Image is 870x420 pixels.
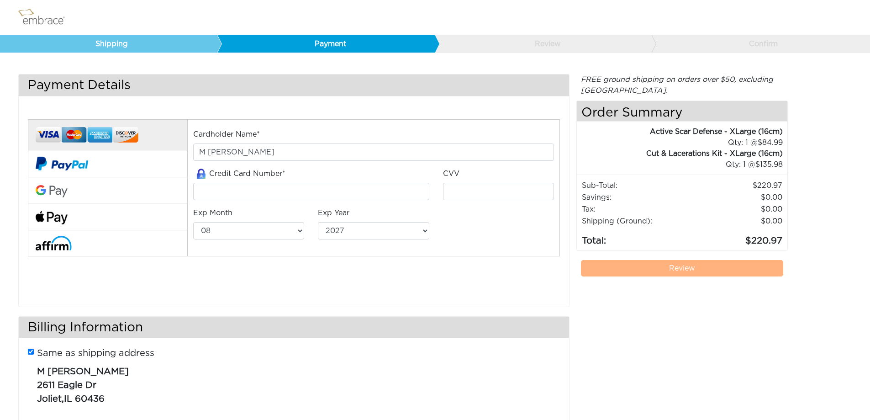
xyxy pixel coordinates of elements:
a: Review [434,35,652,53]
h4: Order Summary [577,101,788,122]
span: Joliet [37,394,62,404]
td: 0.00 [692,203,783,215]
img: fullApplePay.png [36,211,68,224]
td: Sub-Total: [581,180,692,191]
td: Shipping (Ground): [581,215,692,227]
span: 135.98 [755,161,783,168]
a: Confirm [651,35,869,53]
img: affirm-logo.svg [36,236,72,250]
span: 84.99 [758,139,783,146]
p: , [37,360,553,406]
img: credit-cards.png [36,124,138,146]
span: 60436 [75,394,105,404]
label: Exp Year [318,207,349,218]
a: Payment [217,35,434,53]
h3: Billing Information [19,317,569,338]
img: logo.png [16,6,75,29]
span: M [PERSON_NAME] [37,367,129,376]
label: Cardholder Name* [193,129,260,140]
label: Credit Card Number* [193,168,285,180]
label: Exp Month [193,207,232,218]
td: Total: [581,227,692,248]
label: Same as shipping address [37,346,154,360]
img: amazon-lock.png [193,169,209,179]
img: Google-Pay-Logo.svg [36,185,68,198]
div: FREE ground shipping on orders over $50, excluding [GEOGRAPHIC_DATA]. [576,74,788,96]
td: 0.00 [692,191,783,203]
span: 2611 Eagle Dr [37,381,96,390]
div: 1 @ [588,137,783,148]
label: CVV [443,168,459,179]
td: $0.00 [692,215,783,227]
span: IL [64,394,72,404]
td: 220.97 [692,180,783,191]
div: Active Scar Defense - XLarge (16cm) [577,126,783,137]
div: Cut & Lacerations Kit - XLarge (16cm) [577,148,783,159]
td: 220.97 [692,227,783,248]
td: Tax: [581,203,692,215]
td: Savings : [581,191,692,203]
h3: Payment Details [19,74,569,96]
a: Review [581,260,784,276]
img: paypal-v2.png [36,150,88,177]
div: 1 @ [588,159,783,170]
